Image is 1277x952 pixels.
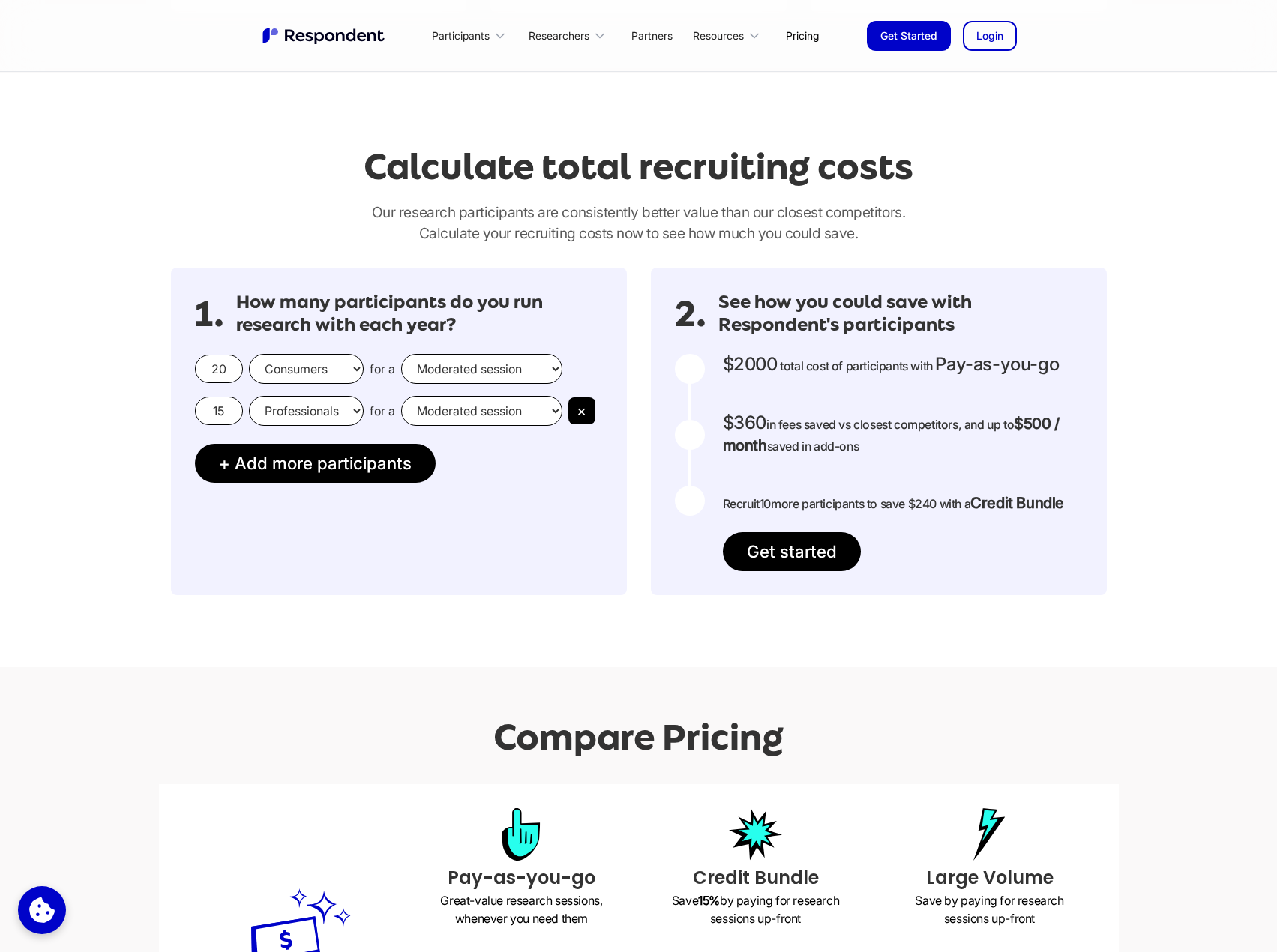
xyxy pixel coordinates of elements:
[370,361,395,376] span: for a
[723,492,1064,514] p: Recruit more participants to save $240 with a
[417,891,627,927] p: Great-value research sessions, whenever you need them
[723,353,778,375] span: $2000
[651,864,861,891] h3: Credit Bundle
[698,893,720,908] strong: 15%
[723,412,1083,457] p: in fees saved vs closest competitors, and up to saved in add-ons
[419,224,859,242] span: Calculate your recruiting costs now to see how much you could save.
[867,21,951,51] a: Get Started
[432,28,490,43] div: Participants
[885,864,1095,891] h3: Large Volume
[774,18,831,53] a: Pricing
[963,21,1017,51] a: Login
[235,453,412,473] span: Add more participants
[195,444,436,483] button: + Add more participants
[236,292,603,336] h3: How many participants do you run research with each year?
[493,717,784,758] h2: Compare Pricing
[364,146,913,187] h2: Calculate total recruiting costs
[219,453,230,473] span: +
[685,18,774,53] div: Resources
[780,358,933,373] span: total cost of participants with
[651,891,861,927] p: Save by paying for research sessions up-front
[568,397,595,424] button: ×
[417,864,627,891] h3: Pay-as-you-go
[970,494,1064,512] strong: Credit Bundle
[619,18,685,53] a: Partners
[935,353,1059,375] span: Pay-as-you-go
[675,307,706,322] span: 2.
[529,28,589,43] div: Researchers
[171,202,1107,244] p: Our research participants are consistently better value than our closest competitors.
[723,415,1060,454] strong: $500 / month
[693,28,744,43] div: Resources
[520,18,619,53] div: Researchers
[718,292,1083,336] h3: See how you could save with Respondent's participants
[723,532,861,571] a: Get started
[195,307,224,322] span: 1.
[261,26,388,46] a: home
[723,412,766,433] span: $360
[261,26,388,46] img: Untitled UI logotext
[370,403,395,418] span: for a
[424,18,520,53] div: Participants
[885,891,1095,927] p: Save by paying for research sessions up-front
[760,496,771,511] span: 10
